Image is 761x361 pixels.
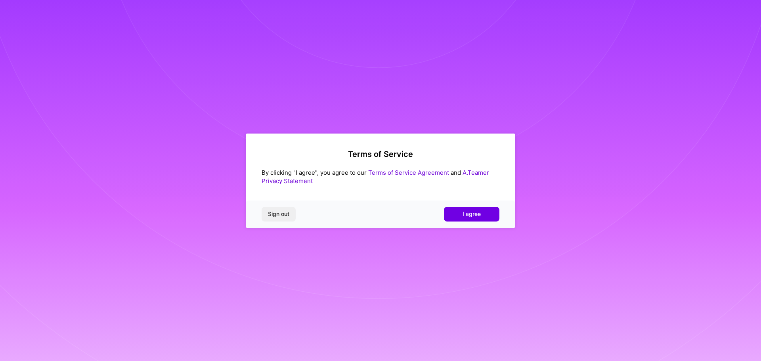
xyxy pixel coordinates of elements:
span: I agree [463,210,481,218]
button: Sign out [262,207,296,221]
a: Terms of Service Agreement [368,169,449,176]
h2: Terms of Service [262,149,499,159]
div: By clicking "I agree", you agree to our and [262,168,499,185]
span: Sign out [268,210,289,218]
button: I agree [444,207,499,221]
